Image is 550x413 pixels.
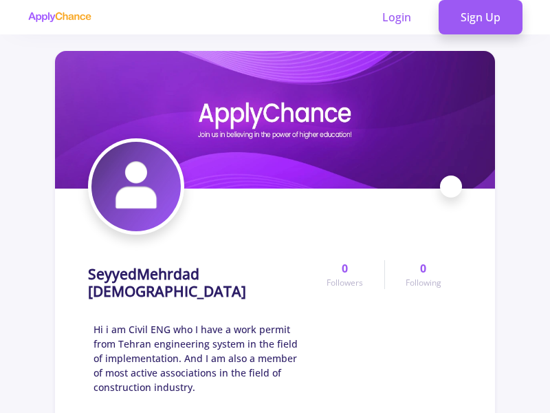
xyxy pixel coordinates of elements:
[91,142,181,231] img: SeyyedMehrdad Mousaviavatar
[27,12,91,23] img: applychance logo text only
[327,277,363,289] span: Followers
[342,260,348,277] span: 0
[420,260,426,277] span: 0
[384,260,462,289] a: 0Following
[93,322,306,394] span: Hi i am Civil ENG who I have a work permit from Tehran engineering system in the field of impleme...
[55,51,495,189] img: SeyyedMehrdad Mousavicover image
[306,260,384,289] a: 0Followers
[88,266,306,300] h1: SeyyedMehrdad [DEMOGRAPHIC_DATA]
[406,277,441,289] span: Following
